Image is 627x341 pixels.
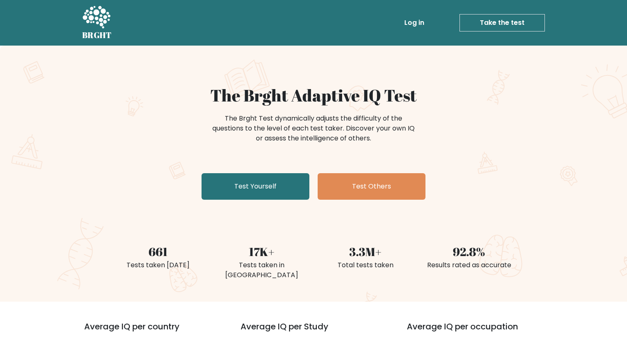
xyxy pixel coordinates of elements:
a: Test Others [318,173,425,200]
div: The Brght Test dynamically adjusts the difficulty of the questions to the level of each test take... [210,114,417,143]
div: Tests taken [DATE] [111,260,205,270]
div: Results rated as accurate [422,260,516,270]
h5: BRGHT [82,30,112,40]
div: Total tests taken [318,260,412,270]
h1: The Brght Adaptive IQ Test [111,85,516,105]
div: Tests taken in [GEOGRAPHIC_DATA] [215,260,309,280]
div: 661 [111,243,205,260]
a: Take the test [459,14,545,31]
div: 92.8% [422,243,516,260]
a: Log in [401,15,428,31]
div: 3.3M+ [318,243,412,260]
div: 17K+ [215,243,309,260]
a: Test Yourself [202,173,309,200]
a: BRGHT [82,3,112,42]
